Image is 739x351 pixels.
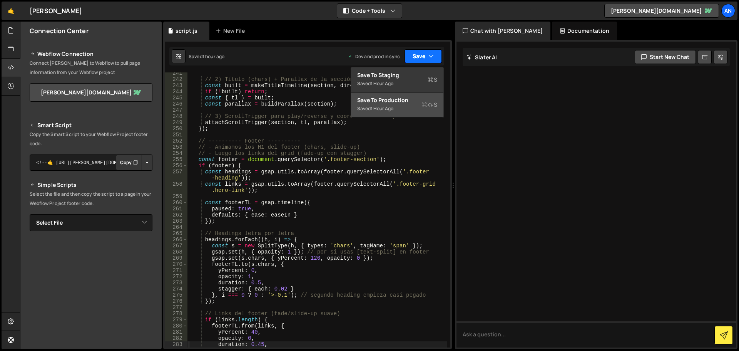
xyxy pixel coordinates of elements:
iframe: YouTube video player [30,244,153,313]
div: New File [216,27,248,35]
div: 248 [165,113,187,119]
a: An [721,4,735,18]
div: 252 [165,138,187,144]
div: 278 [165,311,187,317]
div: 276 [165,298,187,304]
div: 256 [165,163,187,169]
div: 249 [165,119,187,126]
div: [PERSON_NAME] [30,6,82,15]
p: Select the file and then copy the script to a page in your Webflow Project footer code. [30,190,152,208]
div: 1 hour ago [371,105,393,112]
button: Save to ProductionS Saved1 hour ago [351,92,443,118]
div: 272 [165,274,187,280]
div: 275 [165,292,187,298]
div: 269 [165,255,187,261]
div: 254 [165,150,187,156]
div: 277 [165,304,187,311]
div: 271 [165,267,187,274]
button: Start new chat [635,50,696,64]
div: 266 [165,237,187,243]
div: 281 [165,329,187,335]
div: 257 [165,169,187,181]
h2: Smart Script [30,121,152,130]
div: 274 [165,286,187,292]
div: 255 [165,156,187,163]
div: 259 [165,193,187,200]
div: 243 [165,82,187,89]
div: Dev and prod in sync [348,53,400,60]
h2: Connection Center [30,27,89,35]
a: 🤙 [2,2,20,20]
div: Chat with [PERSON_NAME] [455,22,550,40]
div: 260 [165,200,187,206]
div: 253 [165,144,187,150]
div: 251 [165,132,187,138]
h2: Webflow Connection [30,49,152,59]
span: S [421,101,437,109]
a: [PERSON_NAME][DOMAIN_NAME] [604,4,719,18]
div: 282 [165,335,187,341]
div: 261 [165,206,187,212]
div: Button group with nested dropdown [116,155,152,171]
div: Saved [189,53,224,60]
div: 267 [165,243,187,249]
div: 280 [165,323,187,329]
p: Connect [PERSON_NAME] to Webflow to pull page information from your Webflow project [30,59,152,77]
div: 279 [165,317,187,323]
div: script.js [176,27,197,35]
div: 263 [165,218,187,224]
div: Saved [357,104,437,113]
div: Documentation [552,22,617,40]
div: 1 hour ago [371,80,393,87]
div: 242 [165,76,187,82]
h2: Simple Scripts [30,180,152,190]
div: 244 [165,89,187,95]
button: Save to StagingS Saved1 hour ago [351,67,443,92]
div: Saved [357,79,437,88]
div: 250 [165,126,187,132]
div: 273 [165,280,187,286]
h2: Slater AI [466,54,497,61]
div: 265 [165,230,187,237]
div: 283 [165,341,187,348]
div: 268 [165,249,187,255]
div: 245 [165,95,187,101]
div: 247 [165,107,187,113]
a: [PERSON_NAME][DOMAIN_NAME] [30,83,152,102]
div: 246 [165,101,187,107]
div: 264 [165,224,187,230]
div: 258 [165,181,187,193]
button: Copy [116,155,142,171]
p: Copy the Smart Script to your Webflow Project footer code. [30,130,152,148]
div: 262 [165,212,187,218]
button: Code + Tools [337,4,402,18]
span: S [428,76,437,84]
div: 241 [165,70,187,76]
textarea: <!--🤙 [URL][PERSON_NAME][DOMAIN_NAME]> <script>document.addEventListener("DOMContentLoaded", func... [30,155,152,171]
div: 270 [165,261,187,267]
div: 1 hour ago [202,53,225,60]
div: Save to Staging [357,71,437,79]
div: Save to Production [357,96,437,104]
button: Save [405,49,442,63]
